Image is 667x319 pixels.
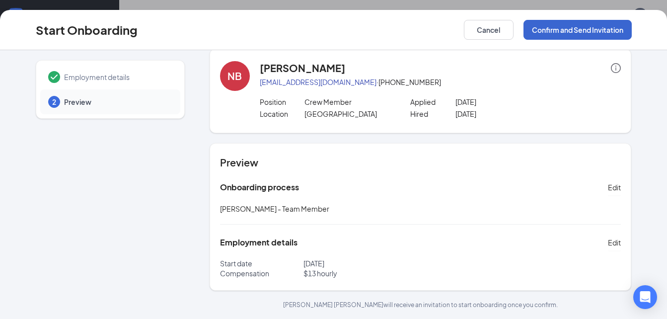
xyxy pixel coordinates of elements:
[523,20,632,40] button: Confirm and Send Invitation
[608,182,621,192] span: Edit
[260,78,376,86] a: [EMAIL_ADDRESS][DOMAIN_NAME]
[260,61,345,75] h4: [PERSON_NAME]
[220,268,303,278] p: Compensation
[220,258,303,268] p: Start date
[611,63,621,73] span: info-circle
[220,237,297,248] h5: Employment details
[410,97,455,107] p: Applied
[410,109,455,119] p: Hired
[48,71,60,83] svg: Checkmark
[36,21,138,38] h3: Start Onboarding
[455,109,546,119] p: [DATE]
[220,156,621,169] h4: Preview
[64,97,170,107] span: Preview
[64,72,170,82] span: Employment details
[303,268,421,278] p: $ 13 hourly
[608,179,621,195] button: Edit
[260,77,621,87] p: · [PHONE_NUMBER]
[304,97,395,107] p: Crew Member
[608,235,621,250] button: Edit
[260,109,305,119] p: Location
[303,258,421,268] p: [DATE]
[220,204,329,213] span: [PERSON_NAME] - Team Member
[210,301,632,309] p: [PERSON_NAME] [PERSON_NAME] will receive an invitation to start onboarding once you confirm.
[633,285,657,309] div: Open Intercom Messenger
[52,97,56,107] span: 2
[220,182,299,193] h5: Onboarding process
[608,238,621,247] span: Edit
[455,97,546,107] p: [DATE]
[227,69,242,83] div: NB
[304,109,395,119] p: [GEOGRAPHIC_DATA]
[260,97,305,107] p: Position
[464,20,514,40] button: Cancel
